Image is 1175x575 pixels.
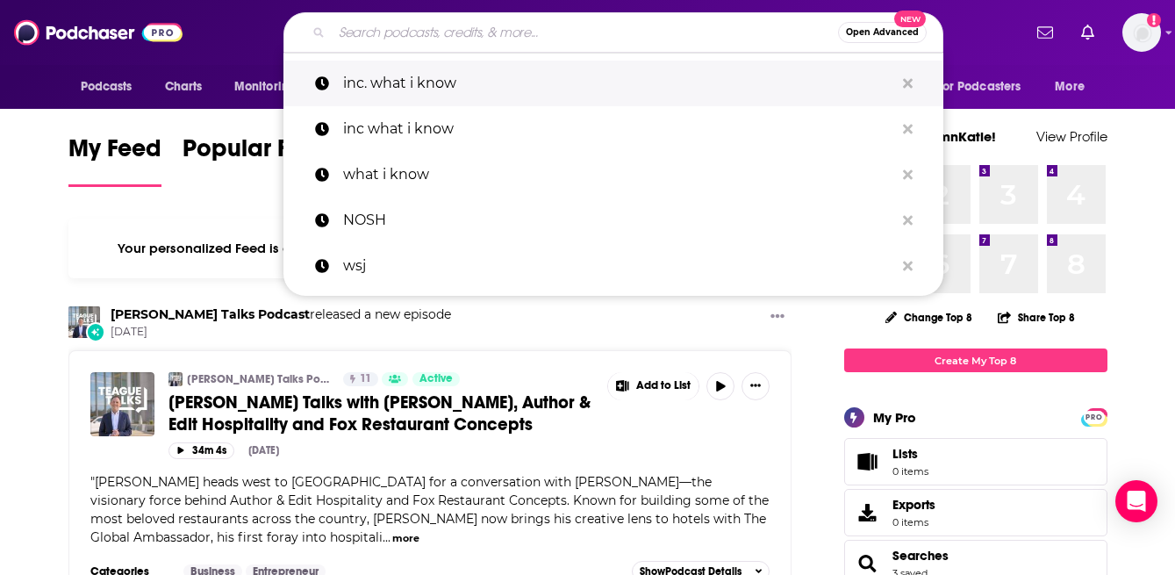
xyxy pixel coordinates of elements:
a: Teague Talks Podcast [111,306,310,322]
div: Open Intercom Messenger [1115,480,1157,522]
div: New Episode [86,322,105,341]
div: Your personalized Feed is curated based on the Podcasts, Creators, Users, and Lists that you Follow. [68,219,792,278]
a: Show notifications dropdown [1030,18,1060,47]
a: Create My Top 8 [844,349,1107,372]
img: Teague Talks with Sam Fox, Author & Edit Hospitality and Fox Restaurant Concepts [90,372,154,436]
span: New [894,11,926,27]
button: open menu [222,70,319,104]
span: Logged in as AutumnKatie [1122,13,1161,52]
a: wsj [283,243,943,289]
span: [PERSON_NAME] Talks with [PERSON_NAME], Author & Edit Hospitality and Fox Restaurant Concepts [168,392,591,435]
span: [PERSON_NAME] heads west to [GEOGRAPHIC_DATA] for a conversation with [PERSON_NAME]—the visionary... [90,474,769,545]
span: Add to List [636,379,691,392]
span: For Podcasters [937,75,1021,99]
span: Exports [892,497,935,513]
img: Teague Talks Podcast [68,306,100,338]
button: 34m 4s [168,442,234,459]
button: Show More Button [742,372,770,400]
a: Charts [154,70,213,104]
a: inc. what i know [283,61,943,106]
a: Popular Feed [183,133,332,187]
span: Monitoring [234,75,297,99]
div: My Pro [873,409,916,426]
span: Lists [892,446,918,462]
button: more [392,531,419,546]
div: [DATE] [248,444,279,456]
img: Podchaser - Follow, Share and Rate Podcasts [14,16,183,49]
span: Popular Feed [183,133,332,174]
img: User Profile [1122,13,1161,52]
button: open menu [926,70,1047,104]
span: Open Advanced [846,28,919,37]
p: wsj [343,243,894,289]
span: More [1055,75,1085,99]
button: open menu [68,70,155,104]
a: [PERSON_NAME] Talks with [PERSON_NAME], Author & Edit Hospitality and Fox Restaurant Concepts [168,392,595,435]
p: inc. what i know [343,61,894,106]
a: NOSH [283,198,943,243]
div: Search podcasts, credits, & more... [283,12,943,53]
input: Search podcasts, credits, & more... [332,18,838,47]
a: Exports [844,489,1107,536]
a: View Profile [1036,128,1107,145]
a: what i know [283,152,943,198]
span: Podcasts [81,75,133,99]
a: inc what i know [283,106,943,152]
span: ... [383,529,390,545]
button: Share Top 8 [997,300,1076,334]
a: My Feed [68,133,161,187]
span: 0 items [892,465,928,478]
span: " [90,474,769,545]
span: Active [419,370,453,388]
h3: released a new episode [111,306,451,323]
button: Open AdvancedNew [838,22,927,43]
button: Show More Button [608,372,699,400]
span: My Feed [68,133,161,174]
a: 11 [343,372,378,386]
a: Searches [892,548,949,564]
span: 0 items [892,516,935,528]
button: Show More Button [763,306,792,328]
p: what i know [343,152,894,198]
button: Show profile menu [1122,13,1161,52]
span: PRO [1084,411,1105,424]
svg: Add a profile image [1147,13,1161,27]
span: Lists [892,446,928,462]
a: Active [412,372,460,386]
p: inc what i know [343,106,894,152]
a: Show notifications dropdown [1074,18,1101,47]
span: Exports [850,500,885,525]
span: Lists [850,449,885,474]
img: Teague Talks Podcast [168,372,183,386]
p: NOSH [343,198,894,243]
span: Charts [165,75,203,99]
a: Lists [844,438,1107,485]
a: [PERSON_NAME] Talks Podcast [187,372,332,386]
span: 11 [360,370,371,388]
a: PRO [1084,410,1105,423]
button: open menu [1042,70,1107,104]
span: [DATE] [111,325,451,340]
button: Change Top 8 [875,306,984,328]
